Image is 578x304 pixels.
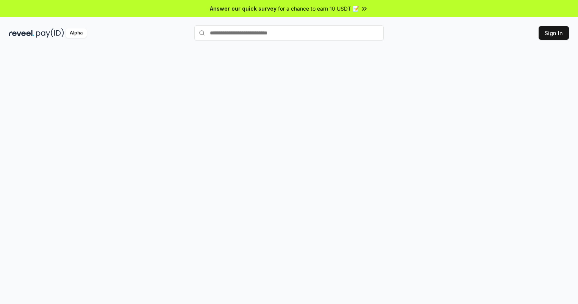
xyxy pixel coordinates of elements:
span: for a chance to earn 10 USDT 📝 [278,5,359,12]
span: Answer our quick survey [210,5,277,12]
button: Sign In [539,26,569,40]
div: Alpha [66,28,87,38]
img: reveel_dark [9,28,34,38]
img: pay_id [36,28,64,38]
